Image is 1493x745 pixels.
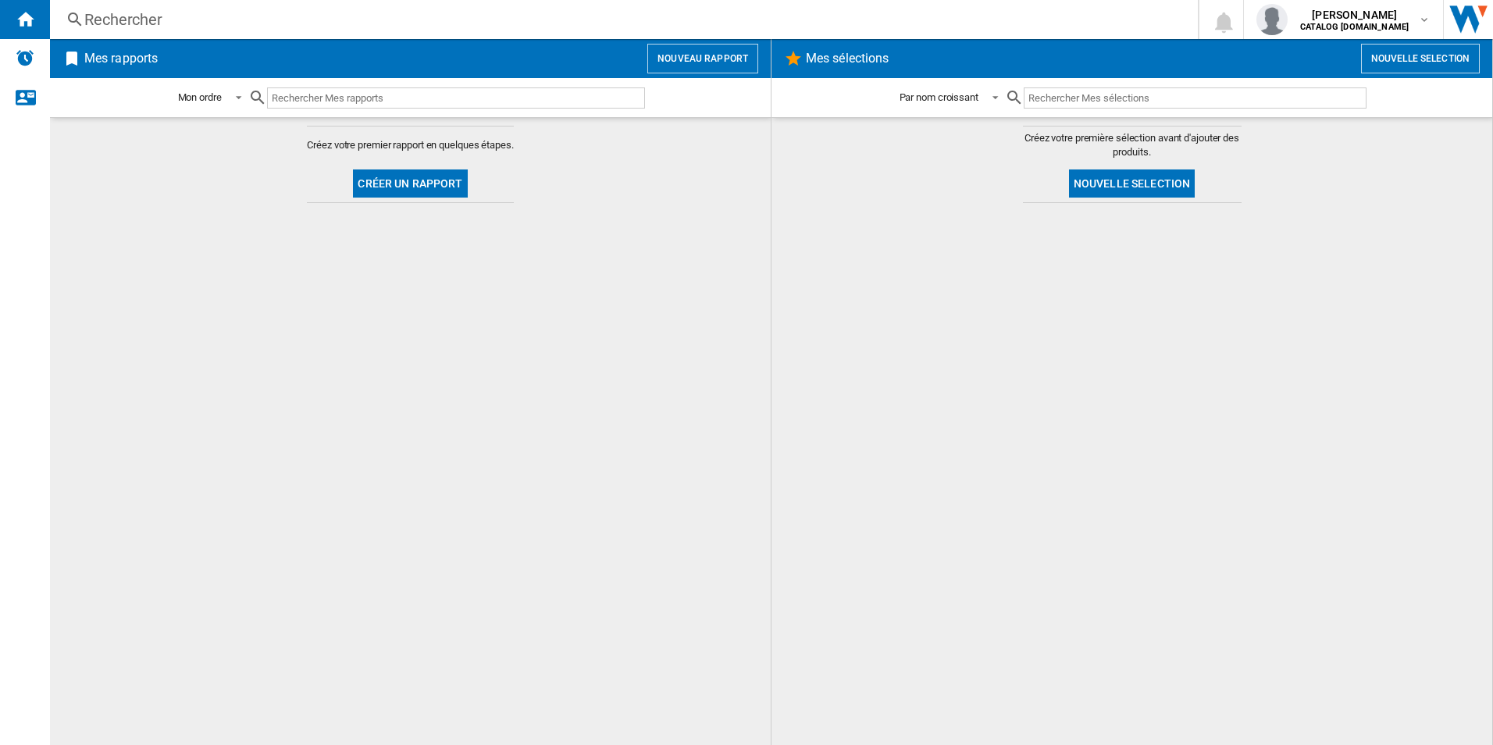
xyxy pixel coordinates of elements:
[1023,131,1242,159] span: Créez votre première sélection avant d'ajouter des produits.
[1300,7,1409,23] span: [PERSON_NAME]
[1024,87,1367,109] input: Rechercher Mes sélections
[1361,44,1480,73] button: Nouvelle selection
[81,44,161,73] h2: Mes rapports
[16,48,34,67] img: alerts-logo.svg
[900,91,978,103] div: Par nom croissant
[178,91,222,103] div: Mon ordre
[307,138,513,152] span: Créez votre premier rapport en quelques étapes.
[647,44,758,73] button: Nouveau rapport
[803,44,892,73] h2: Mes sélections
[1069,169,1195,198] button: Nouvelle selection
[353,169,467,198] button: Créer un rapport
[267,87,645,109] input: Rechercher Mes rapports
[1300,22,1409,32] b: CATALOG [DOMAIN_NAME]
[84,9,1157,30] div: Rechercher
[1256,4,1288,35] img: profile.jpg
